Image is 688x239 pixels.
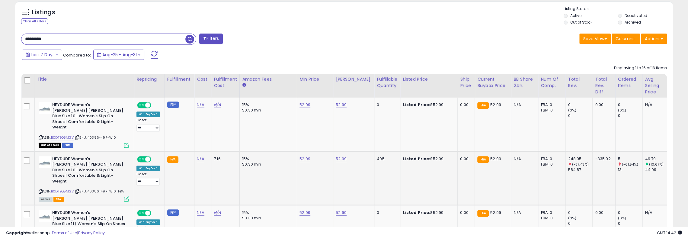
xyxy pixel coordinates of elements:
span: OFF [150,211,160,216]
div: seller snap | | [6,230,105,236]
div: Listed Price [403,76,455,82]
a: N/A [197,156,204,162]
span: ON [138,211,145,216]
div: BB Share 24h. [514,76,536,89]
div: FBA: 0 [541,156,561,162]
div: 0 [618,210,642,215]
a: Privacy Policy [78,230,105,236]
label: Out of Stock [570,20,592,25]
img: 21rVuqhWdiL._SL40_.jpg [39,156,51,168]
div: 495 [377,156,395,162]
div: 15% [242,156,292,162]
label: Deactivated [625,13,647,18]
small: Amazon Fees. [242,82,246,88]
a: N/A [197,210,204,216]
span: 52.99 [490,210,501,215]
small: FBA [477,156,488,163]
img: 21rVuqhWdiL._SL40_.jpg [39,102,51,114]
img: 21rVuqhWdiL._SL40_.jpg [39,210,51,222]
a: 52.99 [299,102,310,108]
div: Fulfillment Cost [214,76,237,89]
div: Win BuyBox * [136,111,160,117]
button: Aug-25 - Aug-31 [93,50,144,60]
div: 0.00 [460,156,470,162]
div: 0.00 [595,210,610,215]
b: Listed Price: [403,102,430,108]
b: HEYDUDE Women's [PERSON_NAME] [PERSON_NAME] Blue Size 11 | Women's Slip On Shoes | Comfortable & ... [52,210,126,234]
div: $0.30 min [242,108,292,113]
span: FBA [53,197,64,202]
span: OFF [150,103,160,108]
span: 2025-09-8 14:42 GMT [657,230,682,236]
div: [PERSON_NAME] [336,76,372,82]
div: Total Rev. Diff. [595,76,613,95]
label: Archived [625,20,641,25]
small: (0%) [618,108,626,113]
div: Title [37,76,131,82]
div: Amazon Fees [242,76,294,82]
div: Clear All Filters [21,18,48,24]
div: FBM: 0 [541,108,561,113]
div: 0 [618,102,642,108]
strong: Copyright [6,230,28,236]
a: N/A [214,102,221,108]
span: Last 7 Days [31,52,55,58]
div: Current Buybox Price [477,76,508,89]
div: 584.87 [568,167,592,173]
a: 52.99 [336,102,347,108]
span: All listings that are currently out of stock and unavailable for purchase on Amazon [39,143,61,148]
div: Fulfillment [167,76,192,82]
div: $52.99 [403,210,453,215]
span: All listings currently available for purchase on Amazon [39,197,53,202]
button: Filters [199,34,223,44]
b: HEYDUDE Women's [PERSON_NAME] [PERSON_NAME] Blue Size 10 | Women's Slip On Shoes | Comfortable & ... [52,102,126,132]
div: $52.99 [403,102,453,108]
div: N/A [645,210,665,215]
small: FBA [167,156,178,163]
span: ON [138,103,145,108]
div: Displaying 1 to 16 of 16 items [614,65,667,71]
div: Preset: [136,118,160,132]
small: (-57.43%) [572,162,589,167]
small: (0%) [618,216,626,221]
div: 7.16 [214,156,235,162]
span: Compared to: [63,52,91,58]
div: $0.30 min [242,162,292,167]
div: Ship Price [460,76,472,89]
div: 0 [377,102,395,108]
div: 44.99 [645,167,670,173]
div: N/A [645,102,665,108]
button: Actions [641,34,667,44]
div: 0.00 [460,210,470,215]
div: Min Price [299,76,331,82]
label: Active [570,13,581,18]
div: N/A [514,210,533,215]
div: N/A [514,156,533,162]
div: ASIN: [39,156,129,201]
div: Total Rev. [568,76,590,89]
div: FBM: 0 [541,162,561,167]
button: Columns [612,34,640,44]
a: 52.99 [336,210,347,216]
small: FBA [477,102,488,109]
a: 52.99 [336,156,347,162]
div: 15% [242,102,292,108]
div: 0 [568,102,592,108]
a: 52.99 [299,156,310,162]
button: Save View [579,34,611,44]
div: 0 [568,113,592,118]
span: 52.99 [490,156,501,162]
a: N/A [214,210,221,216]
div: Preset: [136,172,160,186]
b: HEYDUDE Women's [PERSON_NAME] [PERSON_NAME] Blue Size 10 | Women's Slip On Shoes | Comfortable & ... [52,156,126,186]
div: Repricing [136,76,162,82]
div: Avg Selling Price [645,76,667,95]
a: 52.99 [299,210,310,216]
div: 0 [377,210,395,215]
div: 0 [568,221,592,226]
div: 15% [242,210,292,215]
div: -335.92 [595,156,610,162]
b: Listed Price: [403,156,430,162]
div: FBA: 0 [541,210,561,215]
b: Listed Price: [403,210,430,215]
